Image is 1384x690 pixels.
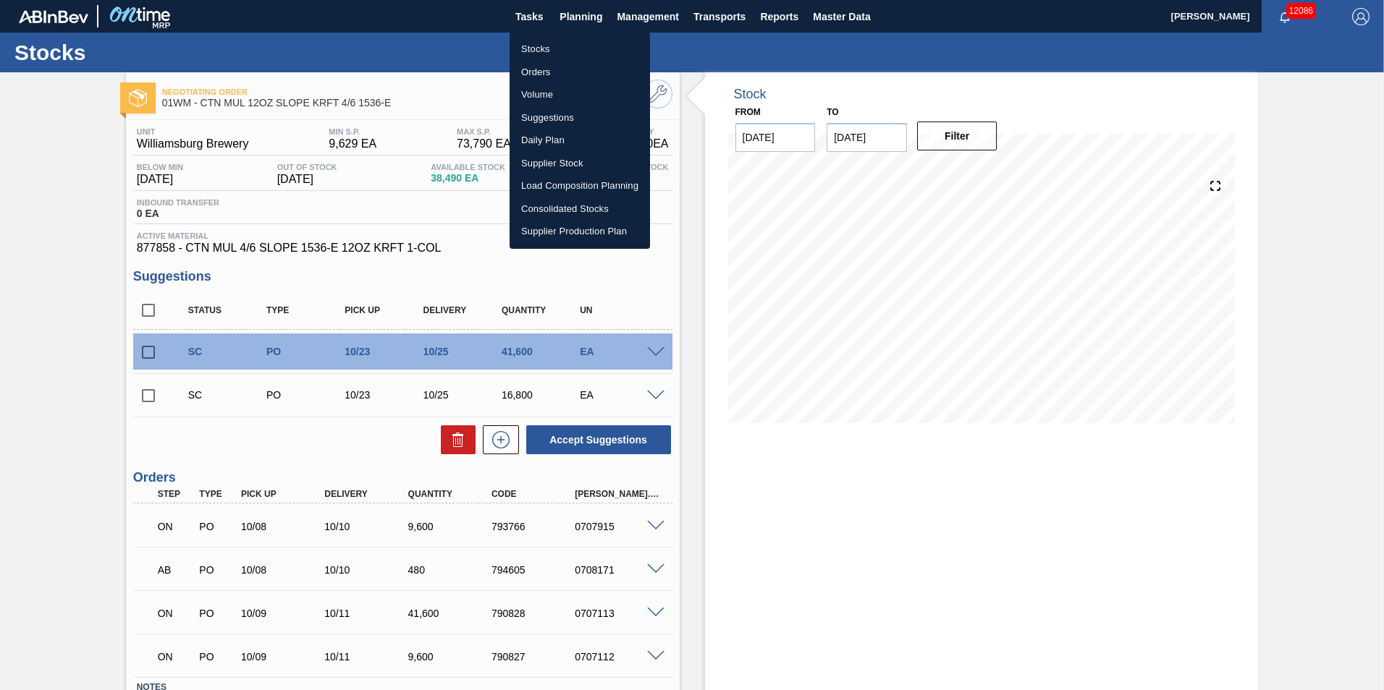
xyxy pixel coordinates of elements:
a: Orders [510,61,650,84]
a: Suggestions [510,106,650,129]
a: Supplier Stock [510,152,650,175]
a: Supplier Production Plan [510,220,650,243]
a: Consolidated Stocks [510,197,650,221]
a: Volume [510,83,650,106]
a: Stocks [510,38,650,61]
a: Daily Plan [510,129,650,152]
a: Load Composition Planning [510,174,650,197]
